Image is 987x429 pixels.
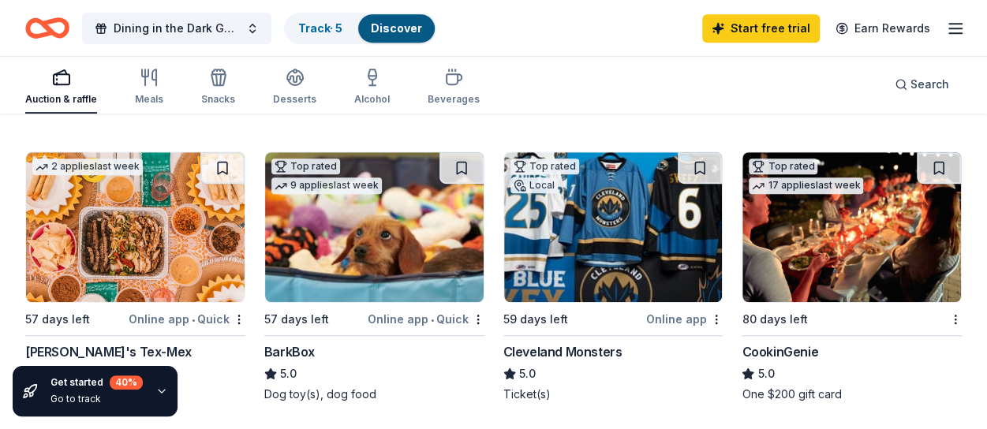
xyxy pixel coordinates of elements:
[25,342,192,361] div: [PERSON_NAME]'s Tex-Mex
[284,13,436,44] button: Track· 5Discover
[264,310,329,329] div: 57 days left
[749,177,863,194] div: 17 applies last week
[504,152,723,302] img: Image for Cleveland Monsters
[50,393,143,405] div: Go to track
[25,151,245,402] a: Image for Chuy's Tex-Mex2 applieslast week57 days leftOnline app•Quick[PERSON_NAME]'s Tex-Mex5.0F...
[354,93,390,106] div: Alcohol
[25,9,69,47] a: Home
[264,386,484,402] div: Dog toy(s), dog food
[757,364,774,383] span: 5.0
[742,386,962,402] div: One $200 gift card
[371,21,422,35] a: Discover
[25,93,97,106] div: Auction & raffle
[428,93,480,106] div: Beverages
[271,177,382,194] div: 9 applies last week
[82,13,271,44] button: Dining in the Dark Gala
[298,21,342,35] a: Track· 5
[26,152,245,302] img: Image for Chuy's Tex-Mex
[354,62,390,114] button: Alcohol
[702,14,820,43] a: Start free trial
[910,75,949,94] span: Search
[201,93,235,106] div: Snacks
[135,62,163,114] button: Meals
[742,152,961,302] img: Image for CookinGenie
[271,159,340,174] div: Top rated
[25,310,90,329] div: 57 days left
[882,69,962,100] button: Search
[273,93,316,106] div: Desserts
[428,62,480,114] button: Beverages
[264,151,484,402] a: Image for BarkBoxTop rated9 applieslast week57 days leftOnline app•QuickBarkBox5.0Dog toy(s), dog...
[25,62,97,114] button: Auction & raffle
[135,93,163,106] div: Meals
[114,19,240,38] span: Dining in the Dark Gala
[368,309,484,329] div: Online app Quick
[264,342,315,361] div: BarkBox
[826,14,940,43] a: Earn Rewards
[50,375,143,390] div: Get started
[503,342,622,361] div: Cleveland Monsters
[519,364,536,383] span: 5.0
[742,151,962,402] a: Image for CookinGenieTop rated17 applieslast week80 days leftCookinGenie5.0One $200 gift card
[503,151,723,402] a: Image for Cleveland MonstersTop ratedLocal59 days leftOnline appCleveland Monsters5.0Ticket(s)
[273,62,316,114] button: Desserts
[503,310,568,329] div: 59 days left
[280,364,297,383] span: 5.0
[742,342,818,361] div: CookinGenie
[510,159,579,174] div: Top rated
[503,386,723,402] div: Ticket(s)
[129,309,245,329] div: Online app Quick
[510,177,558,193] div: Local
[431,313,434,326] span: •
[192,313,195,326] span: •
[32,159,143,175] div: 2 applies last week
[110,375,143,390] div: 40 %
[201,62,235,114] button: Snacks
[749,159,817,174] div: Top rated
[646,309,723,329] div: Online app
[265,152,484,302] img: Image for BarkBox
[742,310,807,329] div: 80 days left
